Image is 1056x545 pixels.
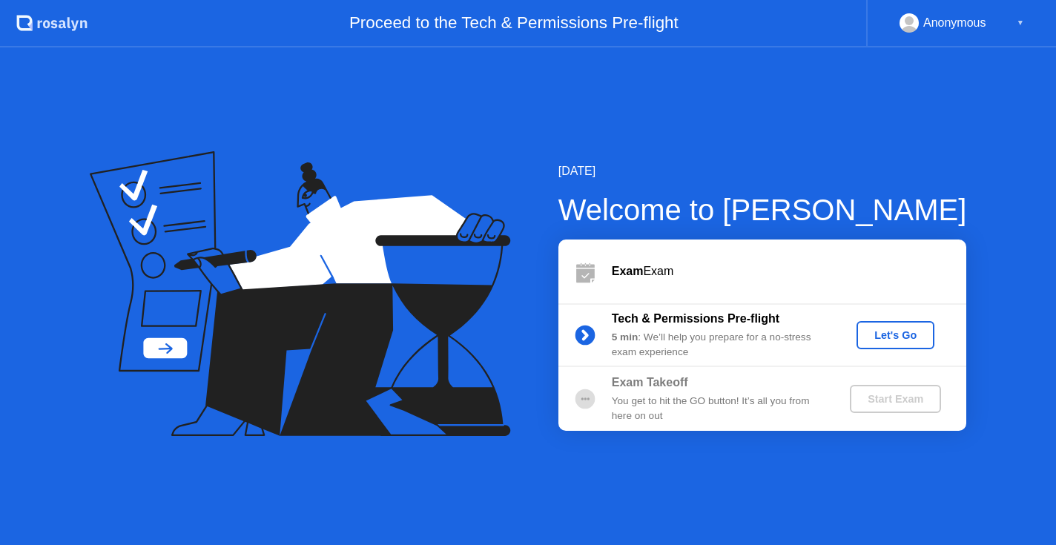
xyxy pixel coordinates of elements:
div: Exam [612,262,966,280]
div: Welcome to [PERSON_NAME] [558,188,967,232]
div: : We’ll help you prepare for a no-stress exam experience [612,330,825,360]
button: Start Exam [850,385,941,413]
div: ▼ [1017,13,1024,33]
div: [DATE] [558,162,967,180]
div: You get to hit the GO button! It’s all you from here on out [612,394,825,424]
b: Exam [612,265,644,277]
div: Let's Go [862,329,928,341]
b: Exam Takeoff [612,376,688,389]
div: Anonymous [923,13,986,33]
button: Let's Go [857,321,934,349]
b: 5 min [612,331,638,343]
div: Start Exam [856,393,935,405]
b: Tech & Permissions Pre-flight [612,312,779,325]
